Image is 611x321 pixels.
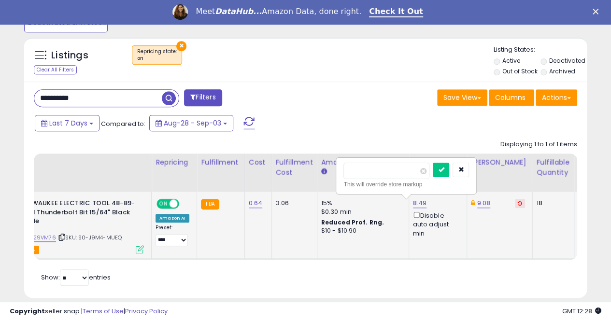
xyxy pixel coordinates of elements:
[41,273,111,282] span: Show: entries
[157,200,170,208] span: ON
[10,307,45,316] strong: Copyright
[101,119,145,128] span: Compared to:
[489,89,534,106] button: Columns
[549,56,585,65] label: Deactivated
[500,140,577,149] div: Displaying 1 to 1 of 1 items
[35,115,99,131] button: Last 7 Days
[10,307,168,316] div: seller snap | |
[137,55,177,62] div: on
[276,199,310,208] div: 3.06
[477,198,491,208] a: 9.08
[184,89,222,106] button: Filters
[156,214,189,223] div: Amazon AI
[57,234,122,241] span: | SKU: S0-J9M4-MUEQ
[562,307,601,316] span: 2025-09-12 12:28 GMT
[413,210,459,238] div: Disable auto adjust min
[321,199,401,208] div: 15%
[593,9,602,14] div: Close
[172,4,188,20] img: Profile image for Georgie
[494,45,587,55] p: Listing States:
[137,48,177,62] span: Repricing state :
[164,118,221,128] span: Aug-28 - Sep-03
[196,7,361,16] div: Meet Amazon Data, done right.
[201,199,219,209] small: FBA
[549,67,575,75] label: Archived
[149,115,233,131] button: Aug-28 - Sep-03
[502,67,537,75] label: Out of Stock
[156,157,193,167] div: Repricing
[321,208,401,216] div: $0.30 min
[276,157,313,178] div: Fulfillment Cost
[495,93,526,102] span: Columns
[536,89,577,106] button: Actions
[471,157,528,167] div: [PERSON_NAME]
[249,157,268,167] div: Cost
[321,167,327,176] small: Amazon Fees.
[83,307,124,316] a: Terms of Use
[21,199,138,228] b: MILWAUKEE ELECTRIC TOOL 48-89-2721 Thunderbolt Bit 15/64" Black Oxide
[413,198,427,208] a: 8.49
[51,49,88,62] h5: Listings
[156,224,189,246] div: Preset:
[502,56,520,65] label: Active
[19,234,56,242] a: B00329VM76
[537,157,570,178] div: Fulfillable Quantity
[321,157,405,167] div: Amazon Fees
[176,41,186,51] button: ×
[437,89,487,106] button: Save View
[369,7,423,17] a: Check It Out
[49,118,87,128] span: Last 7 Days
[178,200,193,208] span: OFF
[321,227,401,235] div: $10 - $10.90
[215,7,262,16] i: DataHub...
[537,199,567,208] div: 18
[321,218,384,226] b: Reduced Prof. Rng.
[201,157,240,167] div: Fulfillment
[34,65,77,74] div: Clear All Filters
[125,307,168,316] a: Privacy Policy
[343,180,469,189] div: This will override store markup
[249,198,263,208] a: 0.64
